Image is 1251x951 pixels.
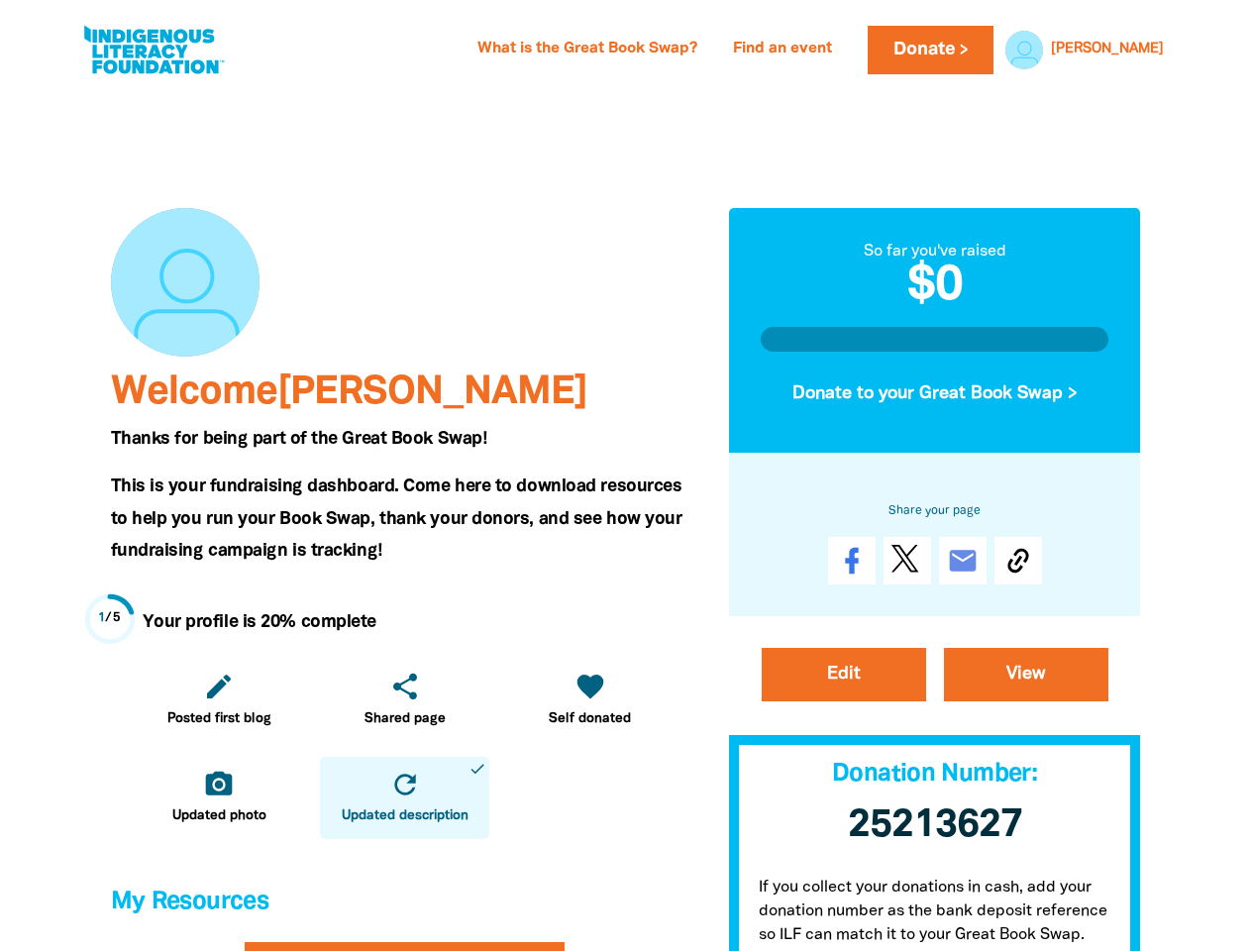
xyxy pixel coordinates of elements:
[167,709,271,729] span: Posted first blog
[832,763,1037,786] span: Donation Number:
[98,609,121,628] div: / 5
[761,240,1109,264] div: So far you've raised
[505,659,675,741] a: favoriteSelf donated
[884,537,931,584] a: Post
[721,34,844,65] a: Find an event
[320,659,489,741] a: shareShared page
[939,537,987,584] a: email
[320,757,489,839] a: refreshUpdated descriptiondone
[828,537,876,584] a: Share
[549,709,631,729] span: Self donated
[111,431,487,447] span: Thanks for being part of the Great Book Swap!
[848,807,1022,844] span: 25213627
[947,545,979,577] i: email
[111,478,682,559] span: This is your fundraising dashboard. Come here to download resources to help you run your Book Swa...
[574,671,606,702] i: favorite
[761,499,1109,521] h6: Share your page
[203,769,235,800] i: camera_alt
[203,671,235,702] i: edit
[1051,43,1164,56] a: [PERSON_NAME]
[466,34,709,65] a: What is the Great Book Swap?
[111,374,587,411] span: Welcome [PERSON_NAME]
[868,26,992,74] a: Donate
[135,757,304,839] a: camera_altUpdated photo
[761,367,1109,420] button: Donate to your Great Book Swap >
[762,648,926,701] a: Edit
[389,671,421,702] i: share
[389,769,421,800] i: refresh
[365,709,446,729] span: Shared page
[111,891,269,913] span: My Resources
[994,537,1042,584] button: Copy Link
[342,806,469,826] span: Updated description
[172,806,266,826] span: Updated photo
[469,760,486,778] i: done
[135,659,304,741] a: editPosted first blog
[98,612,106,624] span: 1
[944,648,1108,701] a: View
[761,264,1109,311] h2: $0
[143,614,376,630] strong: Your profile is 20% complete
